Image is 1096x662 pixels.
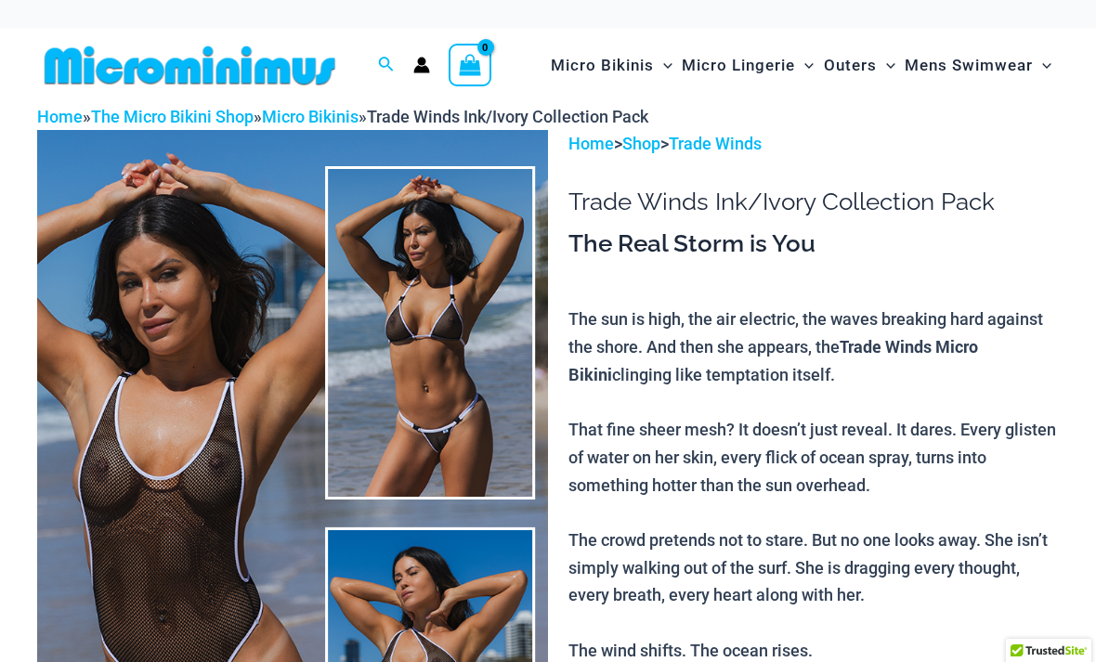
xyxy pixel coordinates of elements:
span: Menu Toggle [795,42,814,89]
a: Micro Bikinis [262,107,359,126]
a: Mens SwimwearMenu ToggleMenu Toggle [900,37,1056,94]
a: OutersMenu ToggleMenu Toggle [819,37,900,94]
a: Micro BikinisMenu ToggleMenu Toggle [546,37,677,94]
h3: The Real Storm is You [568,228,1059,260]
span: Outers [824,42,877,89]
p: > > [568,130,1059,158]
span: » » » [37,107,648,126]
span: Menu Toggle [654,42,672,89]
span: Menu Toggle [877,42,895,89]
span: Menu Toggle [1033,42,1051,89]
a: View Shopping Cart, empty [449,44,491,86]
span: Mens Swimwear [905,42,1033,89]
a: Search icon link [378,54,395,77]
span: Micro Lingerie [682,42,795,89]
a: Home [37,107,83,126]
a: Shop [622,134,660,153]
a: Account icon link [413,57,430,73]
a: Micro LingerieMenu ToggleMenu Toggle [677,37,818,94]
a: Trade Winds [669,134,762,153]
nav: Site Navigation [543,34,1059,97]
h1: Trade Winds Ink/Ivory Collection Pack [568,188,1059,216]
a: The Micro Bikini Shop [91,107,254,126]
a: Home [568,134,614,153]
span: Micro Bikinis [551,42,654,89]
img: MM SHOP LOGO FLAT [37,45,343,86]
b: Trade Winds Micro Bikini [568,335,978,385]
span: Trade Winds Ink/Ivory Collection Pack [367,107,648,126]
